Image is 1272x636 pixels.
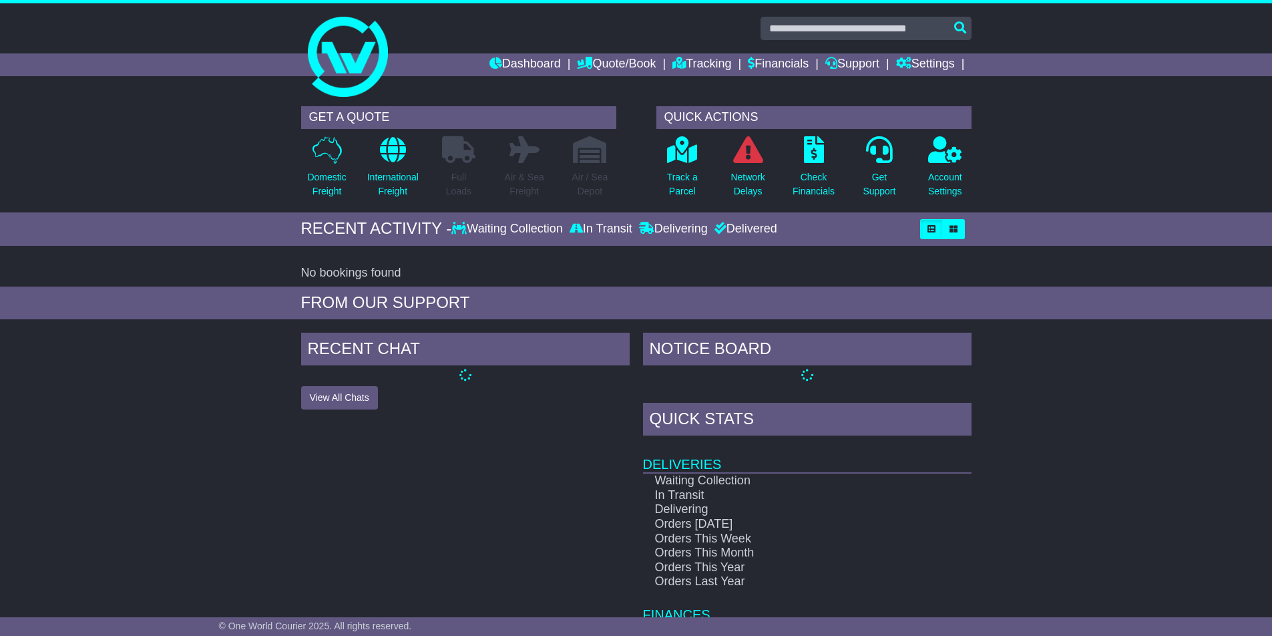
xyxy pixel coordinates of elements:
[643,439,972,473] td: Deliveries
[367,170,419,198] p: International Freight
[792,136,835,206] a: CheckFinancials
[927,136,963,206] a: AccountSettings
[301,386,378,410] button: View All Chats
[643,575,924,589] td: Orders Last Year
[793,170,835,198] p: Check Financials
[643,532,924,546] td: Orders This Week
[643,517,924,532] td: Orders [DATE]
[730,136,765,206] a: NetworkDelays
[301,106,616,129] div: GET A QUOTE
[666,136,698,206] a: Track aParcel
[577,53,656,76] a: Quote/Book
[896,53,955,76] a: Settings
[862,136,896,206] a: GetSupport
[566,222,636,236] div: In Transit
[825,53,879,76] a: Support
[672,53,731,76] a: Tracking
[301,219,452,238] div: RECENT ACTIVITY -
[307,170,346,198] p: Domestic Freight
[643,561,924,575] td: Orders This Year
[636,222,711,236] div: Delivering
[748,53,809,76] a: Financials
[301,293,972,313] div: FROM OUR SUPPORT
[711,222,777,236] div: Delivered
[505,170,544,198] p: Air & Sea Freight
[301,333,630,369] div: RECENT CHAT
[863,170,895,198] p: Get Support
[442,170,475,198] p: Full Loads
[928,170,962,198] p: Account Settings
[643,502,924,517] td: Delivering
[667,170,698,198] p: Track a Parcel
[643,403,972,439] div: Quick Stats
[572,170,608,198] p: Air / Sea Depot
[643,488,924,503] td: In Transit
[656,106,972,129] div: QUICK ACTIONS
[219,621,412,631] span: © One World Courier 2025. All rights reserved.
[730,170,765,198] p: Network Delays
[306,136,347,206] a: DomesticFreight
[451,222,566,236] div: Waiting Collection
[367,136,419,206] a: InternationalFreight
[489,53,561,76] a: Dashboard
[301,266,972,281] div: No bookings found
[643,546,924,561] td: Orders This Month
[643,333,972,369] div: NOTICE BOARD
[643,589,972,623] td: Finances
[643,473,924,488] td: Waiting Collection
